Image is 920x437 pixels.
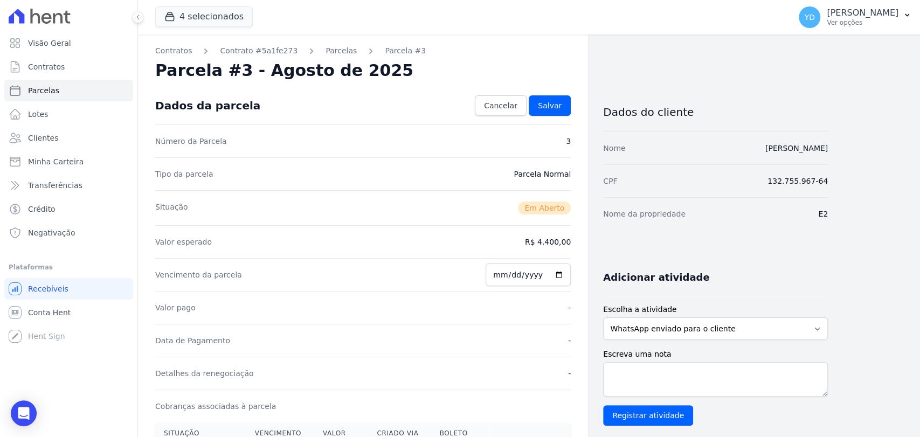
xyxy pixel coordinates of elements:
[155,169,213,179] dt: Tipo da parcela
[155,45,571,57] nav: Breadcrumb
[603,405,693,426] input: Registrar atividade
[475,95,527,116] a: Cancelar
[155,45,192,57] a: Contratos
[28,204,56,214] span: Crédito
[4,198,133,220] a: Crédito
[28,283,68,294] span: Recebíveis
[28,109,49,120] span: Lotes
[603,349,828,360] label: Escreva uma nota
[568,368,571,379] dd: -
[765,144,828,152] a: [PERSON_NAME]
[603,209,686,219] dt: Nome da propriedade
[484,100,517,111] span: Cancelar
[827,8,898,18] p: [PERSON_NAME]
[4,222,133,244] a: Negativação
[326,45,357,57] a: Parcelas
[155,335,230,346] dt: Data de Pagamento
[4,278,133,300] a: Recebíveis
[385,45,426,57] a: Parcela #3
[155,302,196,313] dt: Valor pago
[538,100,562,111] span: Salvar
[155,99,260,112] div: Dados da parcela
[155,61,413,80] h2: Parcela #3 - Agosto de 2025
[155,136,227,147] dt: Número da Parcela
[603,143,625,154] dt: Nome
[790,2,920,32] button: YD [PERSON_NAME] Ver opções
[518,202,571,214] span: Em Aberto
[220,45,298,57] a: Contrato #5a1fe273
[4,103,133,125] a: Lotes
[514,169,571,179] dd: Parcela Normal
[767,176,828,186] dd: 132.755.967-64
[4,80,133,101] a: Parcelas
[525,237,571,247] dd: R$ 4.400,00
[155,6,253,27] button: 4 selecionados
[28,307,71,318] span: Conta Hent
[155,237,212,247] dt: Valor esperado
[155,368,254,379] dt: Detalhes da renegociação
[4,302,133,323] a: Conta Hent
[4,56,133,78] a: Contratos
[804,13,814,21] span: YD
[28,156,84,167] span: Minha Carteira
[603,176,617,186] dt: CPF
[568,335,571,346] dd: -
[28,38,71,48] span: Visão Geral
[4,32,133,54] a: Visão Geral
[827,18,898,27] p: Ver opções
[28,133,58,143] span: Clientes
[11,400,37,426] div: Open Intercom Messenger
[568,302,571,313] dd: -
[818,209,828,219] dd: E2
[155,401,276,412] dt: Cobranças associadas à parcela
[603,106,828,119] h3: Dados do cliente
[4,175,133,196] a: Transferências
[28,61,65,72] span: Contratos
[28,85,59,96] span: Parcelas
[529,95,571,116] a: Salvar
[603,304,828,315] label: Escolha a atividade
[9,261,129,274] div: Plataformas
[603,271,709,284] h3: Adicionar atividade
[28,227,75,238] span: Negativação
[155,202,188,214] dt: Situação
[566,136,571,147] dd: 3
[28,180,82,191] span: Transferências
[155,269,242,280] dt: Vencimento da parcela
[4,151,133,172] a: Minha Carteira
[4,127,133,149] a: Clientes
